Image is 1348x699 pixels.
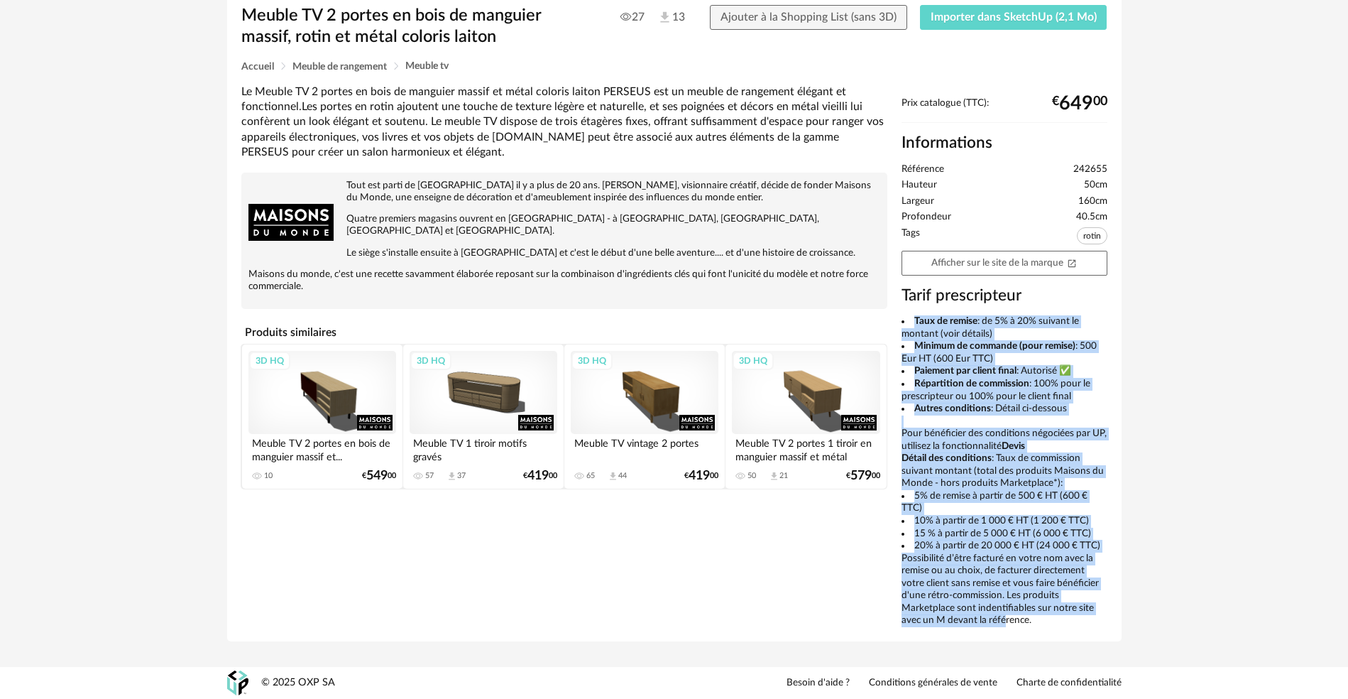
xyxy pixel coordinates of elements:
span: 13 [657,10,684,26]
span: Importer dans SketchUp (2,1 Mo) [931,11,1097,23]
li: : de 5% à 20% suivant le montant (voir détails) [902,315,1107,340]
span: Meuble de rangement [292,62,387,72]
span: 419 [689,471,710,481]
a: 3D HQ Meuble TV 2 portes 1 tiroir en manguier massif et métal 50 Download icon 21 €57900 [725,345,886,489]
button: Importer dans SketchUp (2,1 Mo) [920,5,1107,31]
a: Besoin d'aide ? [787,677,850,690]
span: Download icon [608,471,618,482]
span: rotin [1077,227,1107,244]
b: Autres conditions [914,403,991,413]
img: brand logo [248,180,334,265]
div: Meuble TV 1 tiroir motifs gravés [410,434,557,462]
a: Conditions générales de vente [869,677,997,690]
span: Ajouter à la Shopping List (sans 3D) [720,11,897,23]
span: Download icon [769,471,779,482]
p: Le siège s'installe ensuite à [GEOGRAPHIC_DATA] et c'est le début d'une belle aventure.... et d'u... [248,247,880,259]
span: Référence [902,163,944,176]
span: Largeur [902,195,934,208]
a: 3D HQ Meuble TV 2 portes en bois de manguier massif et... 10 €54900 [242,345,402,489]
span: 50cm [1084,179,1107,192]
span: 419 [527,471,549,481]
img: OXP [227,671,248,695]
h4: Produits similaires [241,322,887,343]
div: 57 [425,471,434,481]
span: 242655 [1073,163,1107,176]
img: Téléchargements [657,10,672,25]
a: Charte de confidentialité [1017,677,1122,690]
li: : Détail ci-dessous [902,403,1107,416]
div: € 00 [846,471,880,481]
div: 21 [779,471,788,481]
span: Profondeur [902,211,951,224]
span: 579 [850,471,872,481]
li: : Autorisé ✅ [902,365,1107,378]
span: 27 [620,10,645,24]
div: 44 [618,471,627,481]
span: 649 [1059,98,1093,109]
div: € 00 [523,471,557,481]
b: Paiement par client final [914,366,1017,376]
div: 65 [586,471,595,481]
span: 40.5cm [1076,211,1107,224]
div: 10 [264,471,273,481]
b: Détail des conditions [902,453,992,463]
li: 5% de remise à partir de 500 € HT (600 € TTC) [902,490,1107,515]
div: € 00 [362,471,396,481]
div: € 00 [1052,98,1107,109]
li: 15 % à partir de 5 000 € HT (6 000 € TTC) [902,528,1107,541]
span: Meuble tv [405,61,449,71]
li: 20% à partir de 20 000 € HT (24 000 € TTC) Possibilité d’être facturé en votre nom avec la remise... [902,540,1107,627]
b: Minimum de commande (pour remise) [914,341,1075,351]
span: 160cm [1078,195,1107,208]
span: Accueil [241,62,274,72]
div: 3D HQ [410,352,451,370]
div: Le Meuble TV 2 portes en bois de manguier massif et métal coloris laiton PERSEUS est un meuble de... [241,85,887,160]
h1: Meuble TV 2 portes en bois de manguier massif, rotin et métal coloris laiton [241,5,594,48]
a: 3D HQ Meuble TV vintage 2 portes 65 Download icon 44 €41900 [564,345,725,489]
h3: Tarif prescripteur [902,286,1107,306]
button: Ajouter à la Shopping List (sans 3D) [710,5,907,31]
li: 10% à partir de 1 000 € HT (1 200 € TTC) [902,515,1107,528]
div: 3D HQ [733,352,774,370]
li: : 500 Eur HT (600 Eur TTC) [902,340,1107,365]
span: Hauteur [902,179,937,192]
div: 3D HQ [249,352,290,370]
a: Afficher sur le site de la marqueOpen In New icon [902,251,1107,276]
div: © 2025 OXP SA [261,676,335,690]
b: Taux de remise [914,316,977,326]
div: € 00 [684,471,718,481]
p: Maisons du monde, c'est une recette savamment élaborée reposant sur la combinaison d'ingrédients ... [248,269,880,293]
b: Répartition de commission [914,379,1029,389]
div: Meuble TV vintage 2 portes [571,434,718,462]
li: : 100% pour le prescripteur ou 100% pour le client final [902,378,1107,403]
span: Tags [902,227,920,248]
h2: Informations [902,133,1107,153]
div: 50 [747,471,756,481]
p: Quatre premiers magasins ouvrent en [GEOGRAPHIC_DATA] - à [GEOGRAPHIC_DATA], [GEOGRAPHIC_DATA], [... [248,213,880,237]
div: Meuble TV 2 portes en bois de manguier massif et... [248,434,396,462]
a: 3D HQ Meuble TV 1 tiroir motifs gravés 57 Download icon 37 €41900 [403,345,564,489]
div: Breadcrumb [241,61,1107,72]
div: Meuble TV 2 portes 1 tiroir en manguier massif et métal [732,434,880,462]
div: Pour bénéficier des conditions négociées par UP, utilisez la fonctionnalité : Taux de commission ... [902,315,1107,627]
span: Open In New icon [1067,257,1077,267]
b: Devis [1002,441,1025,451]
span: 549 [366,471,388,481]
div: Prix catalogue (TTC): [902,97,1107,124]
span: Download icon [446,471,457,482]
div: 3D HQ [571,352,613,370]
p: Tout est parti de [GEOGRAPHIC_DATA] il y a plus de 20 ans. [PERSON_NAME], visionnaire créatif, dé... [248,180,880,204]
div: 37 [457,471,466,481]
